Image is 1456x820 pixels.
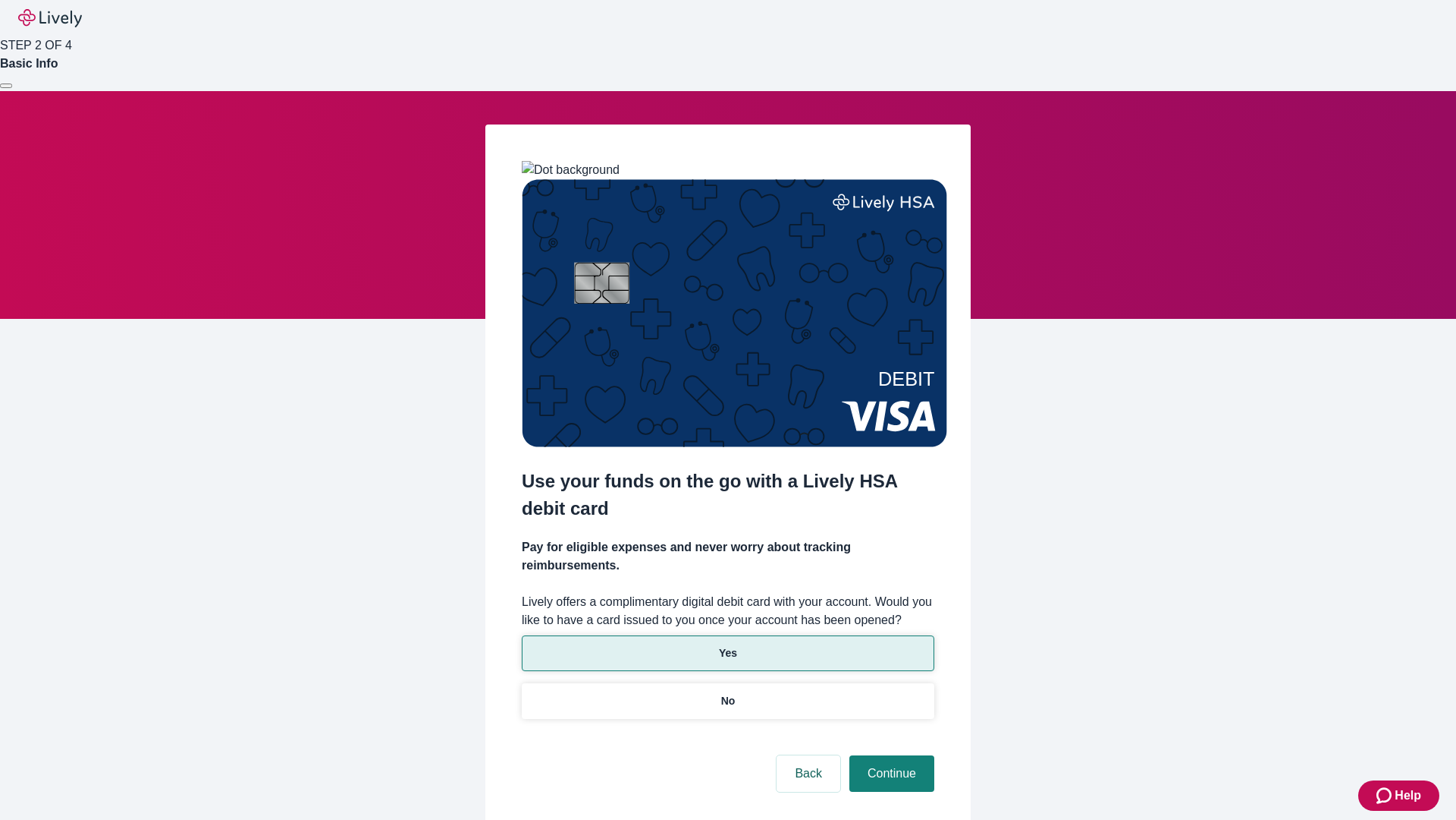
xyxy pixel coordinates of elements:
[522,683,934,719] button: No
[18,9,82,27] img: Lively
[1358,781,1439,811] button: Zendesk support iconHelp
[849,755,934,792] button: Continue
[1395,787,1421,805] span: Help
[522,179,947,447] img: Debit card
[522,468,934,522] h2: Use your funds on the go with a Lively HSA debit card
[721,693,736,709] p: No
[522,635,934,671] button: Yes
[1376,787,1395,805] svg: Zendesk support icon
[522,593,934,629] label: Lively offers a complimentary digital debit card with your account. Would you like to have a card...
[719,645,737,661] p: Yes
[522,538,934,575] h4: Pay for eligible expenses and never worry about tracking reimbursements.
[777,755,840,792] button: Back
[522,161,620,179] img: Dot background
